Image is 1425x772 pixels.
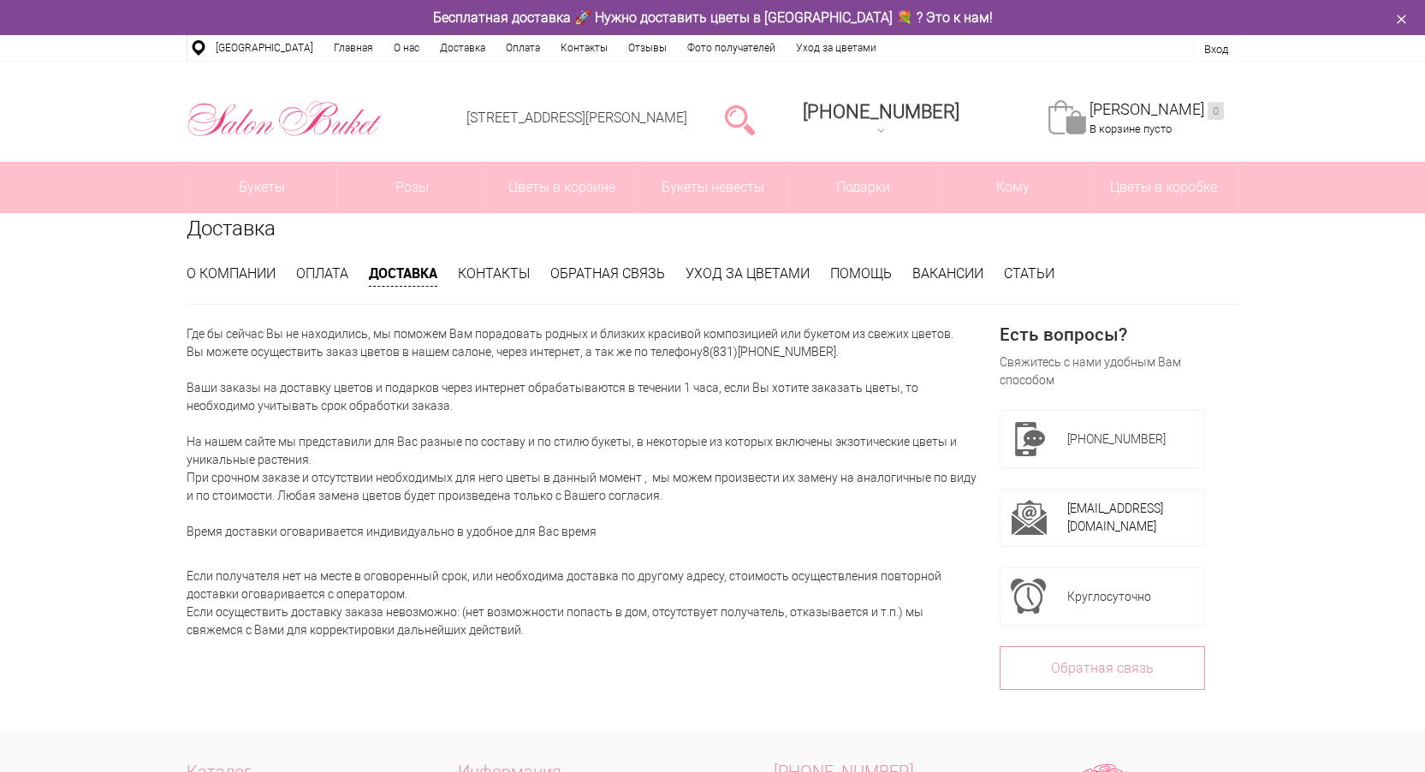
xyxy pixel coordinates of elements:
[1090,122,1172,135] span: В корзине пусто
[786,35,887,61] a: Уход за цветами
[1004,265,1054,282] a: Статьи
[430,35,496,61] a: Доставка
[1067,502,1163,533] a: [EMAIL_ADDRESS][DOMAIN_NAME]
[1090,100,1224,120] a: [PERSON_NAME]
[677,35,786,61] a: Фото получателей
[174,9,1252,27] div: Бесплатная доставка 🚀 Нужно доставить цветы в [GEOGRAPHIC_DATA] 💐 ? Это к нам!
[187,325,979,541] p: Где бы сейчас Вы не находились, мы поможем Вам порадовать родных и близких красивой композицией и...
[187,162,337,213] a: Букеты
[830,265,892,282] a: Помощь
[187,265,276,282] a: О компании
[458,265,530,282] a: Контакты
[738,345,836,359] a: [PHONE_NUMBER]
[1089,162,1238,213] a: Цветы в коробке
[938,162,1088,213] span: Кому
[1208,102,1224,120] ins: 0
[550,265,665,282] a: Обратная связь
[793,95,970,144] a: [PHONE_NUMBER]
[550,35,618,61] a: Контакты
[1000,646,1205,690] a: Обратная связь
[337,162,487,213] a: Розы
[703,345,738,359] a: 8(831)
[496,35,550,61] a: Оплата
[618,35,677,61] a: Отзывы
[205,35,324,61] a: [GEOGRAPHIC_DATA]
[686,265,810,282] a: Уход за цветами
[324,35,383,61] a: Главная
[1067,432,1166,446] span: [PHONE_NUMBER]
[383,35,430,61] a: О нас
[1000,353,1205,389] div: Свяжитесь с нами удобным Вам способом
[369,264,437,287] a: Доставка
[638,162,787,213] a: Букеты невесты
[803,101,959,122] span: [PHONE_NUMBER]
[466,110,687,126] a: [STREET_ADDRESS][PERSON_NAME]
[187,97,383,141] img: Цветы Нижний Новгород
[187,213,1239,244] h1: Доставка
[187,549,979,639] div: Если получателя нет на месте в оговоренный срок, или необходима доставка по другому адресу, стоим...
[488,162,638,213] a: Цветы в корзине
[788,162,938,213] a: Подарки
[912,265,983,282] a: Вакансии
[296,265,348,282] a: Оплата
[1067,579,1194,615] div: Круглосуточно
[1204,43,1228,56] a: Вход
[1000,325,1205,343] div: Есть вопросы?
